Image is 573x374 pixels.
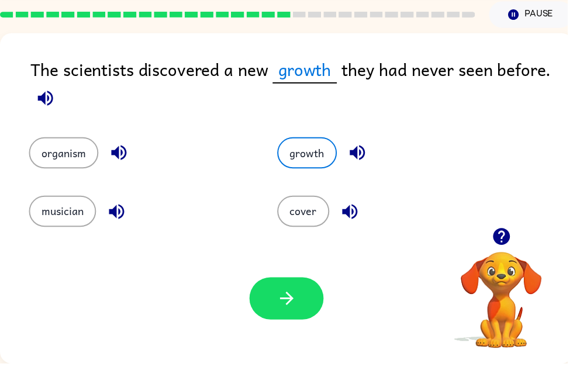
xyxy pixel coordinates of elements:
button: organism [29,146,99,177]
span: growth [275,64,340,91]
video: Your browser must support playing .mp4 files to use Literably. Please try using another browser. [448,243,565,360]
button: cover [280,205,333,236]
button: growth [280,146,340,177]
button: musician [29,205,97,236]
